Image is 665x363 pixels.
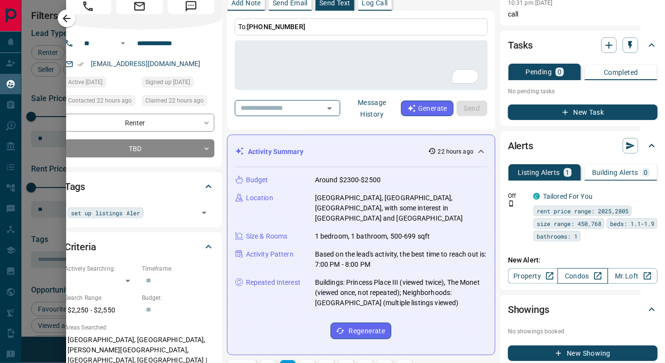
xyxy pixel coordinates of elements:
[526,69,552,75] p: Pending
[508,34,658,57] div: Tasks
[508,200,515,207] svg: Push Notification Only
[508,302,549,317] h2: Showings
[65,179,85,194] h2: Tags
[65,114,214,132] div: Renter
[508,134,658,157] div: Alerts
[644,169,648,176] p: 0
[323,102,336,115] button: Open
[142,264,214,273] p: Timeframe:
[508,9,658,19] p: call
[401,101,454,116] button: Generate
[65,264,137,273] p: Actively Searching:
[142,95,214,109] div: Sun Sep 14 2025
[543,192,593,200] a: Tailored For You
[65,95,137,109] div: Sun Sep 14 2025
[65,77,137,90] div: Sun Sep 14 2025
[331,323,391,339] button: Regenerate
[77,61,84,68] svg: Email Verified
[604,69,638,76] p: Completed
[247,23,305,31] span: [PHONE_NUMBER]
[65,139,214,157] div: TBD
[68,77,103,87] span: Active [DATE]
[608,268,658,284] a: Mr.Loft
[537,219,601,228] span: size range: 450,768
[537,206,629,216] span: rent price range: 2025,2805
[438,147,473,156] p: 22 hours ago
[508,37,533,53] h2: Tasks
[508,255,658,265] p: New Alert:
[142,77,214,90] div: Thu Sep 11 2025
[235,143,487,161] div: Activity Summary22 hours ago
[315,193,487,224] p: [GEOGRAPHIC_DATA], [GEOGRAPHIC_DATA], [GEOGRAPHIC_DATA], with some interest in [GEOGRAPHIC_DATA] ...
[246,277,300,288] p: Repeated Interest
[508,104,658,120] button: New Task
[65,235,214,259] div: Criteria
[566,169,570,176] p: 1
[343,95,401,122] button: Message History
[533,193,540,200] div: condos.ca
[142,294,214,302] p: Budget:
[65,239,96,255] h2: Criteria
[65,294,137,302] p: Search Range:
[315,249,487,270] p: Based on the lead's activity, the best time to reach out is: 7:00 PM - 8:00 PM
[65,175,214,198] div: Tags
[197,206,211,220] button: Open
[508,327,658,336] p: No showings booked
[508,138,533,154] h2: Alerts
[246,193,273,203] p: Location
[508,268,558,284] a: Property
[508,298,658,321] div: Showings
[65,302,137,318] p: $2,250 - $2,550
[246,231,288,242] p: Size & Rooms
[145,96,204,105] span: Claimed 22 hours ago
[235,18,488,35] p: To:
[71,208,140,218] span: set up listings Aler
[315,231,430,242] p: 1 bedroom, 1 bathroom, 500-699 sqft
[537,231,577,241] span: bathrooms: 1
[117,37,129,49] button: Open
[508,84,658,99] p: No pending tasks
[65,323,214,332] p: Areas Searched:
[558,69,561,75] p: 0
[315,175,381,185] p: Around $2300-$2500
[558,268,608,284] a: Condos
[246,175,268,185] p: Budget
[508,346,658,361] button: New Showing
[242,45,481,86] textarea: To enrich screen reader interactions, please activate Accessibility in Grammarly extension settings
[248,147,303,157] p: Activity Summary
[68,96,132,105] span: Contacted 22 hours ago
[91,60,201,68] a: [EMAIL_ADDRESS][DOMAIN_NAME]
[246,249,294,259] p: Activity Pattern
[508,191,527,200] p: Off
[518,169,560,176] p: Listing Alerts
[315,277,487,308] p: Buildings: Princess Place III (viewed twice), The Monet (viewed once, not repeated); Neighborhood...
[592,169,638,176] p: Building Alerts
[145,77,190,87] span: Signed up [DATE]
[610,219,654,228] span: beds: 1.1-1.9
